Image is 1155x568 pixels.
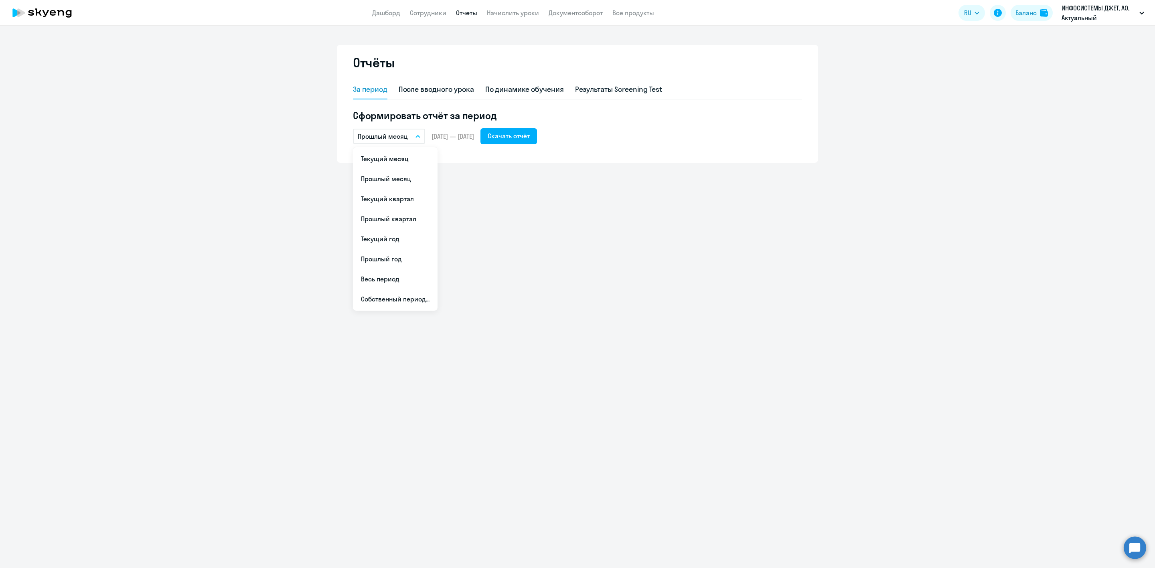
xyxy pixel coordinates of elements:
a: Сотрудники [410,9,446,17]
div: По динамике обучения [485,84,564,95]
img: balance [1040,9,1048,17]
a: Все продукты [612,9,654,17]
button: Балансbalance [1011,5,1053,21]
span: [DATE] — [DATE] [432,132,474,141]
a: Начислить уроки [487,9,539,17]
h5: Сформировать отчёт за период [353,109,802,122]
h2: Отчёты [353,55,395,71]
p: ИНФОСИСТЕМЫ ДЖЕТ, АО, Актуальный Инфосистемы Джет [1062,3,1136,22]
p: Прошлый месяц [358,131,408,141]
a: Дашборд [372,9,400,17]
button: ИНФОСИСТЕМЫ ДЖЕТ, АО, Актуальный Инфосистемы Джет [1058,3,1148,22]
div: Результаты Screening Test [575,84,663,95]
ul: RU [353,147,438,311]
button: Прошлый месяц [353,129,425,144]
a: Документооборот [549,9,603,17]
button: Скачать отчёт [480,128,537,144]
div: За период [353,84,387,95]
div: Баланс [1015,8,1037,18]
span: RU [964,8,971,18]
button: RU [958,5,985,21]
div: После вводного урока [399,84,474,95]
div: Скачать отчёт [488,131,530,141]
a: Отчеты [456,9,477,17]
